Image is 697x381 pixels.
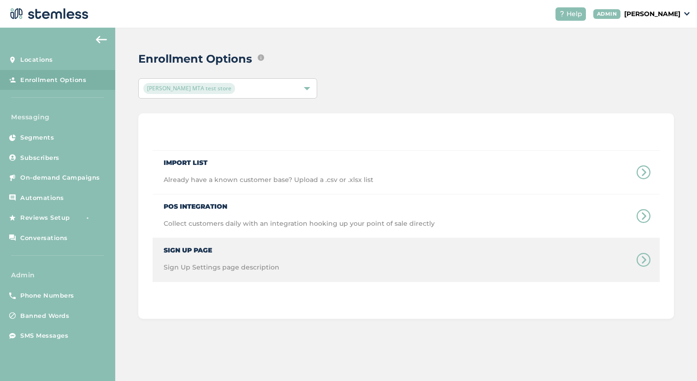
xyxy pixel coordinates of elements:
img: icon-help-white-03924b79.svg [559,11,565,17]
span: On-demand Campaigns [20,173,100,182]
span: Locations [20,55,53,64]
img: icon_down-arrow-small-66adaf34.svg [684,12,690,16]
span: Enrollment Options [20,76,86,85]
span: Banned Words [20,311,69,321]
div: ADMIN [593,9,621,19]
span: Import List [164,151,373,168]
a: Sign Up PageSign Up Settings page description [153,238,660,281]
img: logo-dark-0685b13c.svg [7,5,89,23]
span: Automations [20,193,64,203]
h2: Enrollment Options [138,51,252,67]
img: icon-arrow-back-accent-c549486e.svg [96,36,107,43]
img: glitter-stars-b7820f95.gif [77,209,95,227]
span: Subscribers [20,153,59,163]
span: Collect customers daily with an integration hooking up your point of sale directly [164,219,435,238]
a: POS IntegrationCollect customers daily with an integration hooking up your point of sale directly [153,194,660,238]
span: Help [567,9,582,19]
span: Segments [20,133,54,142]
span: Phone Numbers [20,291,74,300]
span: Already have a known customer base? Upload a .csv or .xlsx list [164,175,373,194]
a: Import ListAlready have a known customer base? Upload a .csv or .xlsx list [153,151,660,194]
span: SMS Messages [20,331,68,340]
span: [PERSON_NAME] MTA test store [143,83,235,94]
p: [PERSON_NAME] [624,9,680,19]
span: Conversations [20,234,68,243]
span: POS Integration [164,194,435,211]
span: Reviews Setup [20,213,70,223]
img: icon-info-236977d2.svg [258,54,264,61]
span: Sign Up Settings page description [164,263,279,281]
span: Sign Up Page [164,238,279,255]
iframe: Chat Widget [651,337,697,381]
